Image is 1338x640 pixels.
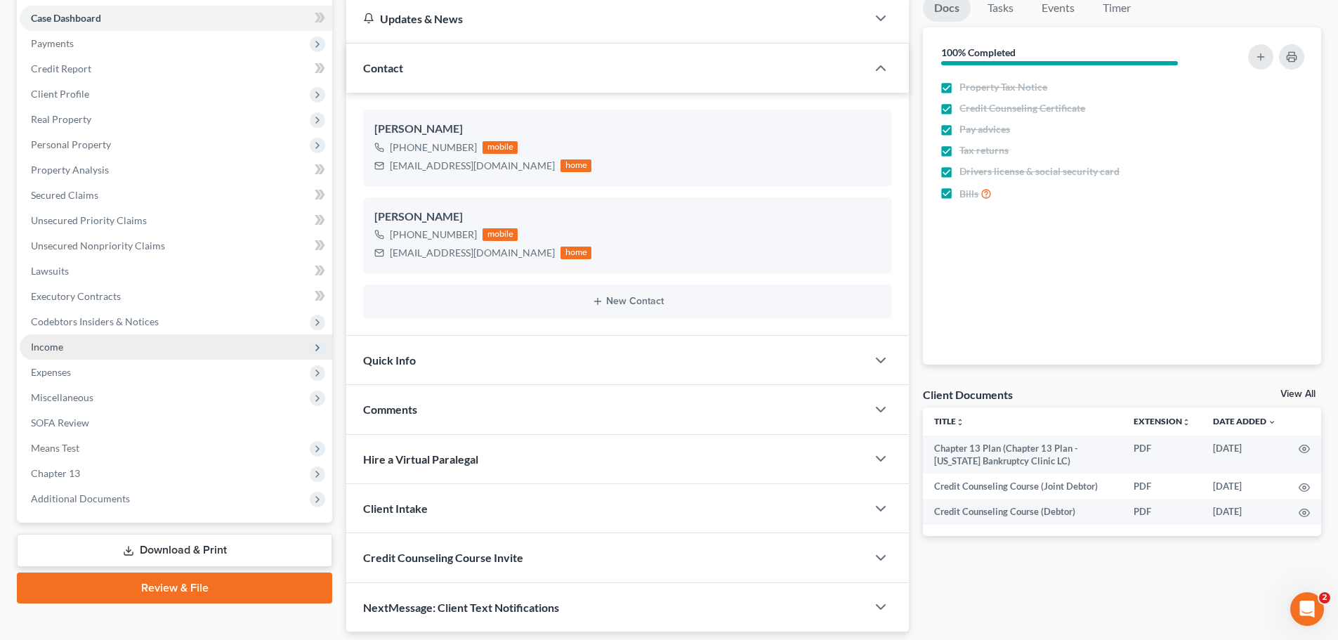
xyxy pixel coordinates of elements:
td: PDF [1122,436,1202,474]
span: Quick Info [363,353,416,367]
span: NextMessage: Client Text Notifications [363,601,559,614]
strong: 100% Completed [941,46,1016,58]
a: Date Added expand_more [1213,416,1276,426]
td: PDF [1122,499,1202,525]
td: [DATE] [1202,499,1287,525]
span: Credit Counseling Course Invite [363,551,523,564]
span: Client Intake [363,502,428,515]
span: Codebtors Insiders & Notices [31,315,159,327]
span: Unsecured Nonpriority Claims [31,240,165,252]
span: Bills [959,187,978,201]
a: Property Analysis [20,157,332,183]
a: Credit Report [20,56,332,81]
span: Pay advices [959,122,1010,136]
span: Secured Claims [31,189,98,201]
div: [PERSON_NAME] [374,121,881,138]
a: Download & Print [17,534,332,567]
span: Miscellaneous [31,391,93,403]
span: Hire a Virtual Paralegal [363,452,478,466]
span: Client Profile [31,88,89,100]
button: New Contact [374,296,881,307]
a: SOFA Review [20,410,332,436]
a: Secured Claims [20,183,332,208]
a: Extensionunfold_more [1134,416,1191,426]
span: Lawsuits [31,265,69,277]
i: unfold_more [1182,418,1191,426]
span: Drivers license & social security card [959,164,1120,178]
div: Client Documents [923,387,1013,402]
span: Chapter 13 [31,467,80,479]
a: Titleunfold_more [934,416,964,426]
div: mobile [483,141,518,154]
div: home [560,159,591,172]
span: Unsecured Priority Claims [31,214,147,226]
td: Credit Counseling Course (Joint Debtor) [923,474,1122,499]
div: [EMAIL_ADDRESS][DOMAIN_NAME] [390,159,555,173]
span: 2 [1319,592,1330,603]
span: Property Tax Notice [959,80,1047,94]
span: Payments [31,37,74,49]
i: unfold_more [956,418,964,426]
div: mobile [483,228,518,241]
span: SOFA Review [31,417,89,429]
iframe: Intercom live chat [1290,592,1324,626]
a: View All [1280,389,1316,399]
a: Unsecured Priority Claims [20,208,332,233]
a: Unsecured Nonpriority Claims [20,233,332,259]
span: Real Property [31,113,91,125]
div: [PHONE_NUMBER] [390,141,477,155]
td: PDF [1122,474,1202,499]
span: Income [31,341,63,353]
td: [DATE] [1202,436,1287,474]
span: Personal Property [31,138,111,150]
div: home [560,247,591,259]
span: Additional Documents [31,492,130,504]
a: Executory Contracts [20,284,332,309]
td: Credit Counseling Course (Debtor) [923,499,1122,525]
span: Comments [363,403,417,416]
span: Property Analysis [31,164,109,176]
a: Lawsuits [20,259,332,284]
span: Expenses [31,366,71,378]
div: Updates & News [363,11,850,26]
span: Credit Report [31,63,91,74]
td: [DATE] [1202,474,1287,499]
a: Case Dashboard [20,6,332,31]
span: Credit Counseling Certificate [959,101,1085,115]
span: Means Test [31,442,79,454]
span: Tax returns [959,143,1009,157]
span: Case Dashboard [31,12,101,24]
span: Contact [363,61,403,74]
span: Executory Contracts [31,290,121,302]
i: expand_more [1268,418,1276,426]
a: Review & File [17,573,332,603]
td: Chapter 13 Plan (Chapter 13 Plan - [US_STATE] Bankruptcy Clinic LC) [923,436,1122,474]
div: [PHONE_NUMBER] [390,228,477,242]
div: [PERSON_NAME] [374,209,881,226]
div: [EMAIL_ADDRESS][DOMAIN_NAME] [390,246,555,260]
